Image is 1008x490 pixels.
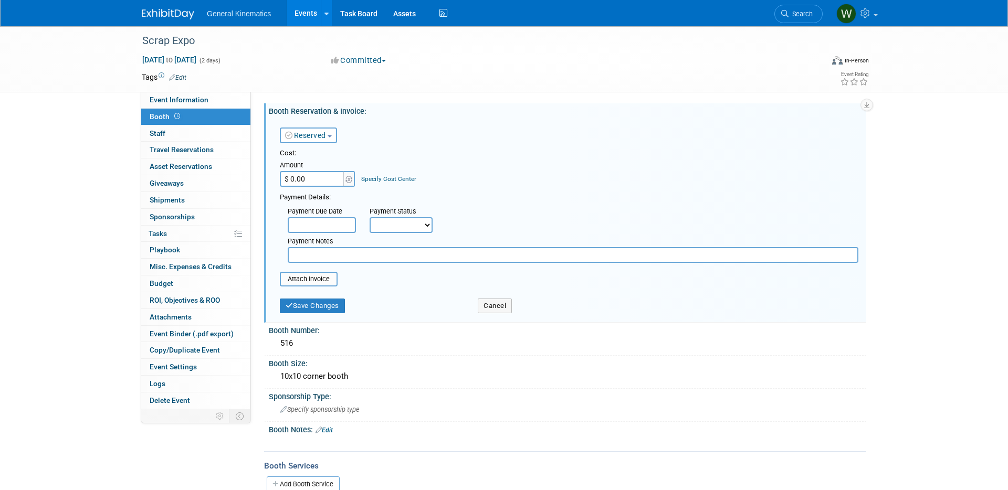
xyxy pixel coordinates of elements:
button: Committed [328,55,390,66]
div: Booth Size: [269,356,866,369]
span: ROI, Objectives & ROO [150,296,220,304]
a: Tasks [141,226,250,242]
div: Payment Notes [288,237,858,247]
button: Save Changes [280,299,345,313]
button: Cancel [478,299,512,313]
a: Travel Reservations [141,142,250,158]
img: Whitney Swanson [836,4,856,24]
span: Logs [150,379,165,388]
span: [DATE] [DATE] [142,55,197,65]
span: Sponsorships [150,212,195,221]
span: to [164,56,174,64]
div: 516 [277,335,858,351]
a: Attachments [141,309,250,325]
a: Logs [141,376,250,392]
a: Playbook [141,242,250,258]
td: Toggle Event Tabs [229,409,251,423]
a: Reserved [285,131,326,140]
div: Event Rating [840,72,868,77]
span: Copy/Duplicate Event [150,346,220,354]
span: Shipments [150,196,185,204]
div: Booth Notes: [269,422,866,435]
div: Payment Due Date [288,207,354,217]
span: Budget [150,279,173,287]
span: Specify sponsorship type [280,406,360,413]
a: Sponsorships [141,209,250,225]
a: Budget [141,275,250,292]
a: Staff [141,125,250,142]
div: Booth Reservation & Invoice: [269,103,866,116]
span: Event Binder (.pdf export) [150,329,234,338]
div: Scrap Expo [139,31,807,50]
span: (2 days) [198,57,220,64]
a: ROI, Objectives & ROO [141,292,250,308]
a: Event Information [141,92,250,108]
span: Playbook [150,246,180,254]
a: Event Settings [141,359,250,375]
a: Edit [316,427,333,434]
span: General Kinematics [207,9,271,18]
img: Format-Inperson.png [832,56,843,65]
div: Cost: [280,148,858,158]
span: Misc. Expenses & Credits [150,262,232,271]
img: ExhibitDay [142,9,194,19]
span: Search [789,10,813,18]
a: Misc. Expenses & Credits [141,259,250,275]
span: Event Information [150,95,208,104]
div: Amount [280,161,356,171]
span: Travel Reservations [150,145,214,154]
div: Payment Status [370,207,440,217]
td: Personalize Event Tab Strip [211,409,229,423]
a: Delete Event [141,392,250,409]
div: Payment Details: [280,190,858,203]
div: Event Format [761,55,869,70]
a: Booth [141,109,250,125]
span: Asset Reservations [150,162,212,171]
a: Edit [169,74,186,81]
span: Delete Event [150,396,190,404]
a: Copy/Duplicate Event [141,342,250,358]
div: In-Person [844,57,869,65]
span: Booth [150,112,182,121]
a: Event Binder (.pdf export) [141,326,250,342]
a: Shipments [141,192,250,208]
a: Search [774,5,823,23]
td: Tags [142,72,186,82]
a: Asset Reservations [141,158,250,175]
span: Attachments [150,313,192,321]
span: Booth not reserved yet [172,112,182,120]
button: Reserved [280,127,337,143]
div: Booth Services [264,460,866,472]
div: Booth Number: [269,323,866,336]
span: Event Settings [150,363,197,371]
div: Sponsorship Type: [269,389,866,402]
span: Staff [150,129,165,137]
a: Giveaways [141,175,250,191]
span: Tasks [149,229,167,238]
div: 10x10 corner booth [277,368,858,385]
span: Giveaways [150,179,184,187]
a: Specify Cost Center [361,175,416,183]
